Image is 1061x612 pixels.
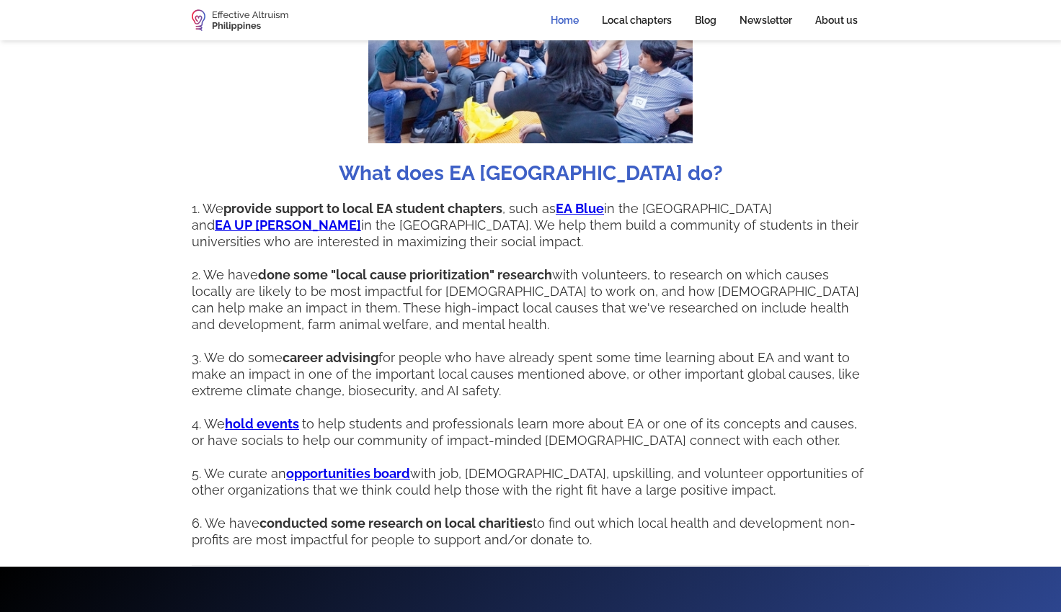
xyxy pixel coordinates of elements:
strong: provide [223,201,272,216]
h2: What does EA [GEOGRAPHIC_DATA] do? [339,161,723,186]
a: About us [804,4,869,36]
a: EA UP [PERSON_NAME] [215,217,361,233]
p: 1. We , such as in the [GEOGRAPHIC_DATA] and in the [GEOGRAPHIC_DATA]. We help them build a commu... [192,200,869,548]
a: Local chapters [590,4,683,36]
strong: conducted some research on local charities [259,516,533,531]
a: home [192,9,288,31]
strong: support to local EA student chapters [275,201,502,216]
a: EA Blue [556,201,604,216]
strong: career advising [283,350,378,365]
a: opportunities board [286,466,410,481]
a: Blog [683,4,728,36]
a: Newsletter [728,4,804,36]
a: Home [539,4,590,36]
strong: done some "local cause prioritization" research [258,267,552,282]
a: hold events [225,416,299,431]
